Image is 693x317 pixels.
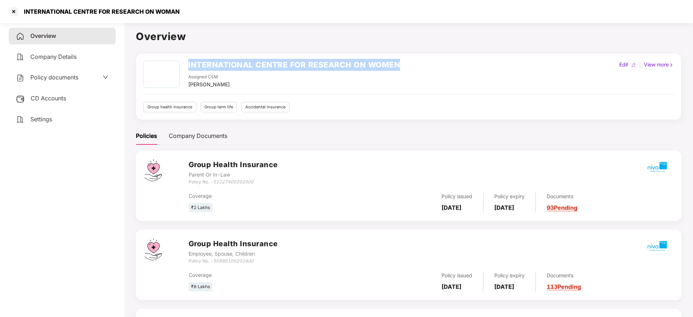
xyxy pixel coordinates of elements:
h2: INTERNATIONAL CENTRE FOR RESEARCH ON WOMEN [188,59,400,71]
span: Settings [30,116,52,123]
img: editIcon [631,62,636,68]
div: Policy expiry [494,272,525,279]
a: 93 Pending [547,204,577,211]
div: Coverage [189,271,350,279]
div: | [638,61,642,69]
div: Parent Or In-Law [189,171,278,179]
b: [DATE] [442,283,461,290]
div: Documents [547,272,581,279]
img: svg+xml;base64,PHN2ZyB4bWxucz0iaHR0cDovL3d3dy53My5vcmcvMjAwMC9zdmciIHdpZHRoPSIyNCIgaGVpZ2h0PSIyNC... [16,53,25,61]
span: Company Details [30,53,77,60]
div: View more [642,61,675,69]
div: Edit [618,61,630,69]
img: svg+xml;base64,PHN2ZyB4bWxucz0iaHR0cDovL3d3dy53My5vcmcvMjAwMC9zdmciIHdpZHRoPSIyNCIgaGVpZ2h0PSIyNC... [16,74,25,82]
div: Policies [136,131,157,140]
span: CD Accounts [31,95,66,102]
div: ₹8 Lakhs [189,282,212,292]
div: Policy expiry [494,192,525,200]
div: Company Documents [169,131,227,140]
img: svg+xml;base64,PHN2ZyB4bWxucz0iaHR0cDovL3d3dy53My5vcmcvMjAwMC9zdmciIHdpZHRoPSIyNCIgaGVpZ2h0PSIyNC... [16,32,25,41]
h1: Overview [136,29,681,44]
img: svg+xml;base64,PHN2ZyB3aWR0aD0iMjUiIGhlaWdodD0iMjQiIHZpZXdCb3g9IjAgMCAyNSAyNCIgZmlsbD0ibm9uZSIgeG... [16,95,25,103]
b: [DATE] [442,204,461,211]
div: INTERNATIONAL CENTRE FOR RESEARCH ON WOMAN [20,8,180,15]
img: rightIcon [669,62,674,68]
h3: Group Health Insurance [189,238,278,249]
div: Documents [547,192,577,200]
h3: Group Health Insurance [189,159,278,170]
img: mbhicl.png [645,154,670,179]
b: [DATE] [494,204,514,211]
div: Policy issued [442,272,472,279]
div: Policy No. - [189,258,278,265]
div: [PERSON_NAME] [188,81,230,88]
i: 51227400202500 [213,179,254,184]
div: Coverage [189,192,350,200]
span: Policy documents [30,74,78,81]
b: [DATE] [494,283,514,290]
img: mbhicl.png [645,233,670,259]
img: svg+xml;base64,PHN2ZyB4bWxucz0iaHR0cDovL3d3dy53My5vcmcvMjAwMC9zdmciIHdpZHRoPSI0Ny43MTQiIGhlaWdodD... [145,159,162,181]
div: Assigned CSM [188,74,230,81]
div: Group health insurance [143,102,196,112]
a: 113 Pending [547,283,581,290]
i: 50986100202400 [213,258,254,264]
div: Group term life [201,102,237,112]
img: svg+xml;base64,PHN2ZyB4bWxucz0iaHR0cDovL3d3dy53My5vcmcvMjAwMC9zdmciIHdpZHRoPSI0Ny43MTQiIGhlaWdodD... [145,238,162,260]
div: Policy No. - [189,179,278,186]
span: down [103,74,108,80]
div: Policy issued [442,192,472,200]
div: ₹2 Lakhs [189,203,212,213]
span: Overview [30,32,56,39]
div: Employee, Spouse, Children [189,250,278,258]
img: svg+xml;base64,PHN2ZyB4bWxucz0iaHR0cDovL3d3dy53My5vcmcvMjAwMC9zdmciIHdpZHRoPSIyNCIgaGVpZ2h0PSIyNC... [16,115,25,124]
div: Accidental insurance [241,102,289,112]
